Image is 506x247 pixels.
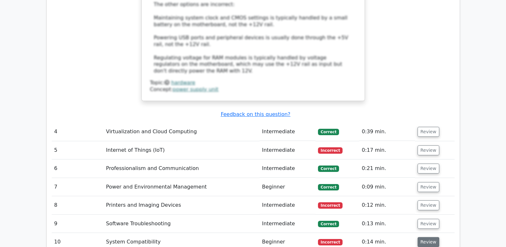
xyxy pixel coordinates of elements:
[260,215,316,233] td: Intermediate
[359,215,415,233] td: 0:13 min.
[150,80,356,86] div: Topic:
[418,237,439,247] button: Review
[359,159,415,178] td: 0:21 min.
[418,145,439,155] button: Review
[52,141,104,159] td: 5
[171,80,195,86] a: hardware
[260,159,316,178] td: Intermediate
[260,196,316,214] td: Intermediate
[260,123,316,141] td: Intermediate
[103,123,260,141] td: Virtualization and Cloud Computing
[52,196,104,214] td: 8
[418,219,439,229] button: Review
[221,111,290,117] a: Feedback on this question?
[359,178,415,196] td: 0:09 min.
[359,123,415,141] td: 0:39 min.
[359,196,415,214] td: 0:12 min.
[103,178,260,196] td: Power and Environmental Management
[52,215,104,233] td: 9
[318,147,343,154] span: Incorrect
[103,196,260,214] td: Printers and Imaging Devices
[260,178,316,196] td: Beginner
[103,141,260,159] td: Internet of Things (IoT)
[150,86,356,93] div: Concept:
[103,159,260,178] td: Professionalism and Communication
[318,239,343,245] span: Incorrect
[318,221,339,227] span: Correct
[418,164,439,174] button: Review
[173,86,218,92] a: power supply unit
[359,141,415,159] td: 0:17 min.
[52,123,104,141] td: 4
[103,215,260,233] td: Software Troubleshooting
[260,141,316,159] td: Intermediate
[52,159,104,178] td: 6
[318,129,339,135] span: Correct
[418,200,439,210] button: Review
[318,166,339,172] span: Correct
[318,184,339,190] span: Correct
[418,127,439,137] button: Review
[318,202,343,209] span: Incorrect
[418,182,439,192] button: Review
[52,178,104,196] td: 7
